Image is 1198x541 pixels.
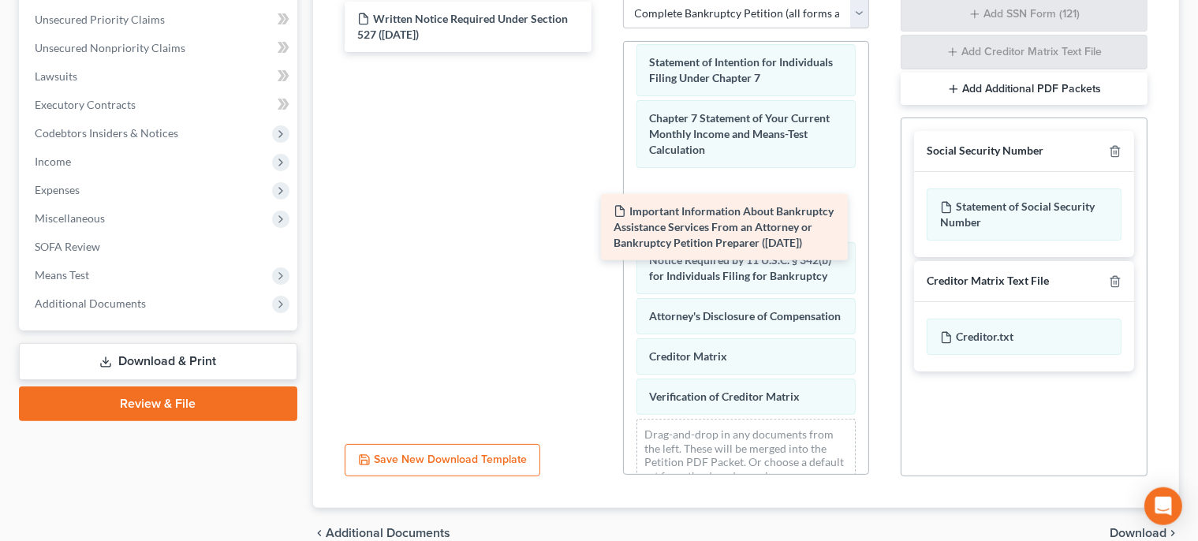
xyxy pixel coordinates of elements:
span: Verification of Creditor Matrix [650,390,801,403]
a: Unsecured Nonpriority Claims [22,34,297,62]
span: Written Notice Required Under Section 527 ([DATE]) [357,12,568,41]
span: Additional Documents [35,297,146,310]
span: Important Information About Bankruptcy Assistance Services From an Attorney or Bankruptcy Petitio... [614,204,834,249]
span: Download [1110,527,1166,539]
div: Drag-and-drop in any documents from the left. These will be merged into the Petition PDF Packet. ... [636,419,857,491]
div: Creditor.txt [927,319,1121,355]
span: Attorney's Disclosure of Compensation [650,309,842,323]
span: Unsecured Nonpriority Claims [35,41,185,54]
span: Unsecured Priority Claims [35,13,165,26]
span: Lawsuits [35,69,77,83]
i: chevron_right [1166,527,1179,539]
span: Expenses [35,183,80,196]
i: chevron_left [313,527,326,539]
span: Creditor Matrix [650,349,728,363]
span: Additional Documents [326,527,450,539]
div: Social Security Number [927,144,1043,159]
div: Statement of Social Security Number [927,188,1121,241]
div: Open Intercom Messenger [1144,487,1182,525]
span: SOFA Review [35,240,100,253]
span: Income [35,155,71,168]
span: Chapter 7 Statement of Your Current Monthly Income and Means-Test Calculation [650,111,830,156]
a: SOFA Review [22,233,297,261]
a: Executory Contracts [22,91,297,119]
button: Add Creditor Matrix Text File [901,35,1148,69]
span: Miscellaneous [35,211,105,225]
a: Review & File [19,386,297,421]
a: Download & Print [19,343,297,380]
span: Codebtors Insiders & Notices [35,126,178,140]
button: Download chevron_right [1110,527,1179,539]
span: Means Test [35,268,89,282]
a: Unsecured Priority Claims [22,6,297,34]
div: Creditor Matrix Text File [927,274,1049,289]
button: Add Additional PDF Packets [901,73,1148,106]
a: chevron_left Additional Documents [313,527,450,539]
span: Statement of Intention for Individuals Filing Under Chapter 7 [650,55,834,84]
span: Executory Contracts [35,98,136,111]
button: Save New Download Template [345,444,540,477]
a: Lawsuits [22,62,297,91]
